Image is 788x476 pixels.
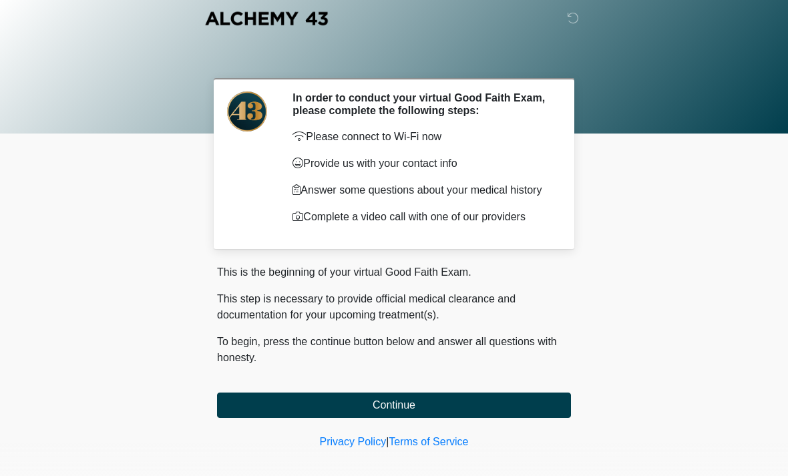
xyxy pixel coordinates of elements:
[386,436,389,447] a: |
[389,436,468,447] a: Terms of Service
[217,291,571,323] p: This step is necessary to provide official medical clearance and documentation for your upcoming ...
[217,393,571,418] button: Continue
[292,91,551,117] h2: In order to conduct your virtual Good Faith Exam, please complete the following steps:
[292,209,551,225] p: Complete a video call with one of our providers
[207,48,581,73] h1: ‎ ‎ ‎ ‎
[204,10,329,27] img: Alchemy 43 Logo
[217,334,571,366] p: To begin, press the continue button below and answer all questions with honesty.
[292,182,551,198] p: Answer some questions about your medical history
[320,436,387,447] a: Privacy Policy
[217,264,571,280] p: This is the beginning of your virtual Good Faith Exam.
[227,91,267,132] img: Agent Avatar
[292,156,551,172] p: Provide us with your contact info
[292,129,551,145] p: Please connect to Wi-Fi now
